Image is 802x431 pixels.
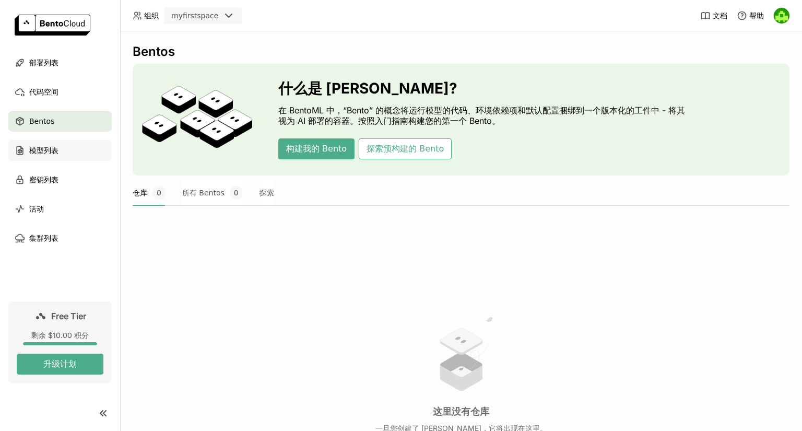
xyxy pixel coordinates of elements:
img: no results [422,314,500,393]
p: 在 BentoML 中，“Bento” 的概念将运行模型的代码、环境依赖项和默认配置捆绑到一个版本化的工件中 - 将其视为 AI 部署的容器。按照入门指南构建您的第一个 Bento。 [278,105,691,126]
a: Free Tier剩余 $10.00 积分升级计划 [8,301,112,383]
h3: 这里没有仓库 [433,406,489,417]
span: 代码空间 [29,86,58,98]
a: 部署列表 [8,52,112,73]
span: 模型列表 [29,144,58,157]
span: 0 [230,186,243,200]
img: logo [15,15,90,36]
div: Bentos [133,44,789,60]
div: 帮助 [737,10,764,21]
span: Free Tier [51,311,86,321]
button: 仓库 [133,180,166,206]
a: 集群列表 [8,228,112,249]
span: 集群列表 [29,232,58,244]
a: 文档 [700,10,727,21]
div: 剩余 $10.00 积分 [17,331,103,340]
span: 0 [152,186,166,200]
button: 探索预构建的 Bento [359,138,452,159]
span: 文档 [713,11,727,20]
button: 构建我的 Bento [278,138,355,159]
a: 密钥列表 [8,169,112,190]
a: 代码空间 [8,81,112,102]
span: Bentos [29,115,54,127]
a: Bentos [8,111,112,132]
div: myfirstspace [171,10,218,21]
span: 密钥列表 [29,173,58,186]
a: 模型列表 [8,140,112,161]
input: Selected myfirstspace. [219,11,220,21]
span: 活动 [29,203,44,215]
a: 活动 [8,199,112,219]
span: 组织 [144,11,159,20]
button: 升级计划 [17,354,103,375]
img: cover onboarding [141,85,253,154]
button: 探索 [260,180,274,206]
h3: 什么是 [PERSON_NAME]? [278,80,691,97]
img: peng liao [774,8,789,24]
span: 部署列表 [29,56,58,69]
span: 帮助 [749,11,764,20]
button: 所有 Bentos [182,180,243,206]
